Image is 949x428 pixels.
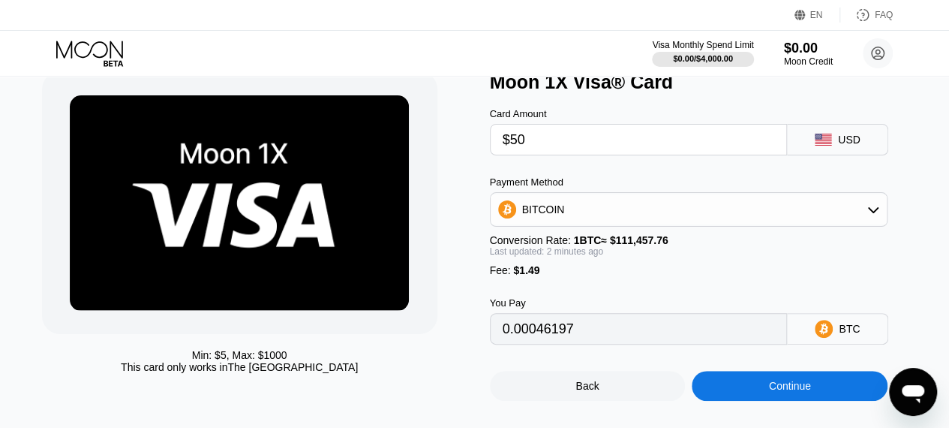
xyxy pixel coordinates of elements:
[490,297,788,309] div: You Pay
[652,40,753,67] div: Visa Monthly Spend Limit$0.00/$4,000.00
[490,246,888,257] div: Last updated: 2 minutes ago
[491,194,887,225] div: BITCOIN
[769,380,811,392] div: Continue
[838,134,860,146] div: USD
[839,323,860,335] div: BTC
[522,203,565,216] div: BITCOIN
[121,361,358,373] div: This card only works in The [GEOGRAPHIC_DATA]
[503,125,775,155] input: $0.00
[490,176,888,188] div: Payment Method
[490,234,888,246] div: Conversion Rate:
[652,40,753,50] div: Visa Monthly Spend Limit
[575,380,599,392] div: Back
[574,234,668,246] span: 1 BTC ≈ $111,457.76
[810,10,823,20] div: EN
[840,8,893,23] div: FAQ
[875,10,893,20] div: FAQ
[673,54,733,63] div: $0.00 / $4,000.00
[784,41,833,56] div: $0.00
[784,56,833,67] div: Moon Credit
[192,349,287,361] div: Min: $ 5 , Max: $ 1000
[490,371,686,401] div: Back
[889,368,937,416] iframe: Button to launch messaging window
[490,71,923,93] div: Moon 1X Visa® Card
[794,8,840,23] div: EN
[490,264,888,276] div: Fee :
[784,41,833,67] div: $0.00Moon Credit
[692,371,887,401] div: Continue
[513,264,539,276] span: $1.49
[490,108,788,119] div: Card Amount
